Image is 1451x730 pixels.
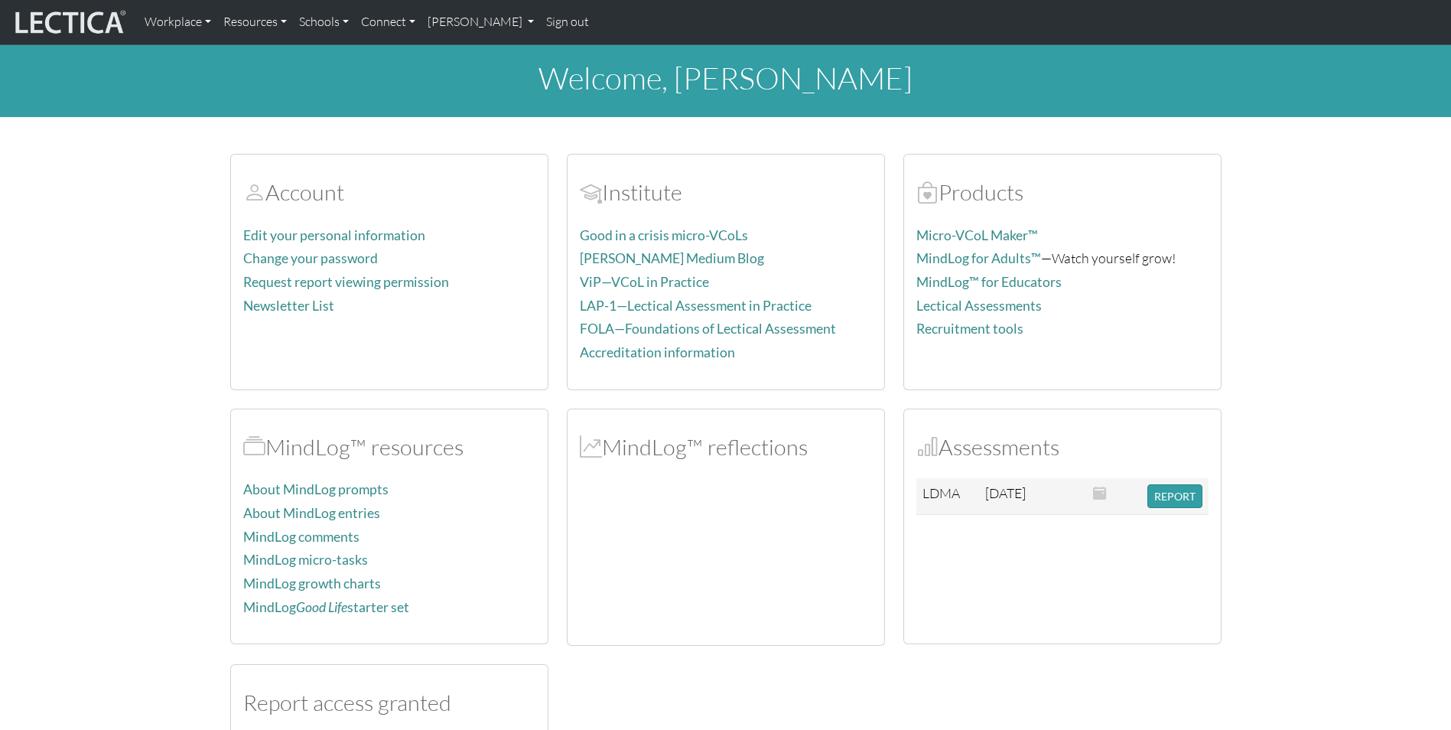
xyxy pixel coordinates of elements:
[138,6,217,38] a: Workplace
[243,481,389,497] a: About MindLog prompts
[916,434,1209,461] h2: Assessments
[916,250,1041,266] a: MindLog for Adults™
[916,178,939,206] span: Products
[580,434,872,461] h2: MindLog™ reflections
[580,178,602,206] span: Account
[243,274,449,290] a: Request report viewing permission
[1147,484,1202,508] button: REPORT
[916,274,1062,290] a: MindLog™ for Educators
[916,321,1023,337] a: Recruitment tools
[243,552,368,568] a: MindLog micro-tasks
[580,433,602,461] span: MindLog
[355,6,421,38] a: Connect
[580,344,735,360] a: Accreditation information
[916,247,1209,269] p: —Watch yourself grow!
[243,599,409,615] a: MindLogGood Lifestarter set
[580,321,836,337] a: FOLA—Foundations of Lectical Assessment
[243,433,265,461] span: MindLog™ resources
[580,227,748,243] a: Good in a crisis micro-VCoLs
[243,529,359,545] a: MindLog comments
[243,178,265,206] span: Account
[11,8,126,37] img: lecticalive
[580,298,812,314] a: LAP-1—Lectical Assessment in Practice
[580,250,764,266] a: [PERSON_NAME] Medium Blog
[243,505,380,521] a: About MindLog entries
[296,599,347,615] i: Good Life
[1093,484,1107,501] span: This Assessment closed on: 2025-10-14 02:00
[243,179,535,206] h2: Account
[243,298,334,314] a: Newsletter List
[916,433,939,461] span: Assessments
[916,298,1042,314] a: Lectical Assessments
[580,179,872,206] h2: Institute
[243,250,378,266] a: Change your password
[916,179,1209,206] h2: Products
[293,6,355,38] a: Schools
[985,484,1026,501] span: [DATE]
[916,478,980,515] td: LDMA
[217,6,293,38] a: Resources
[580,274,709,290] a: ViP—VCoL in Practice
[243,434,535,461] h2: MindLog™ resources
[243,575,381,591] a: MindLog growth charts
[916,227,1038,243] a: Micro-VCoL Maker™
[243,689,535,716] h2: Report access granted
[243,227,425,243] a: Edit your personal information
[421,6,540,38] a: [PERSON_NAME]
[540,6,595,38] a: Sign out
